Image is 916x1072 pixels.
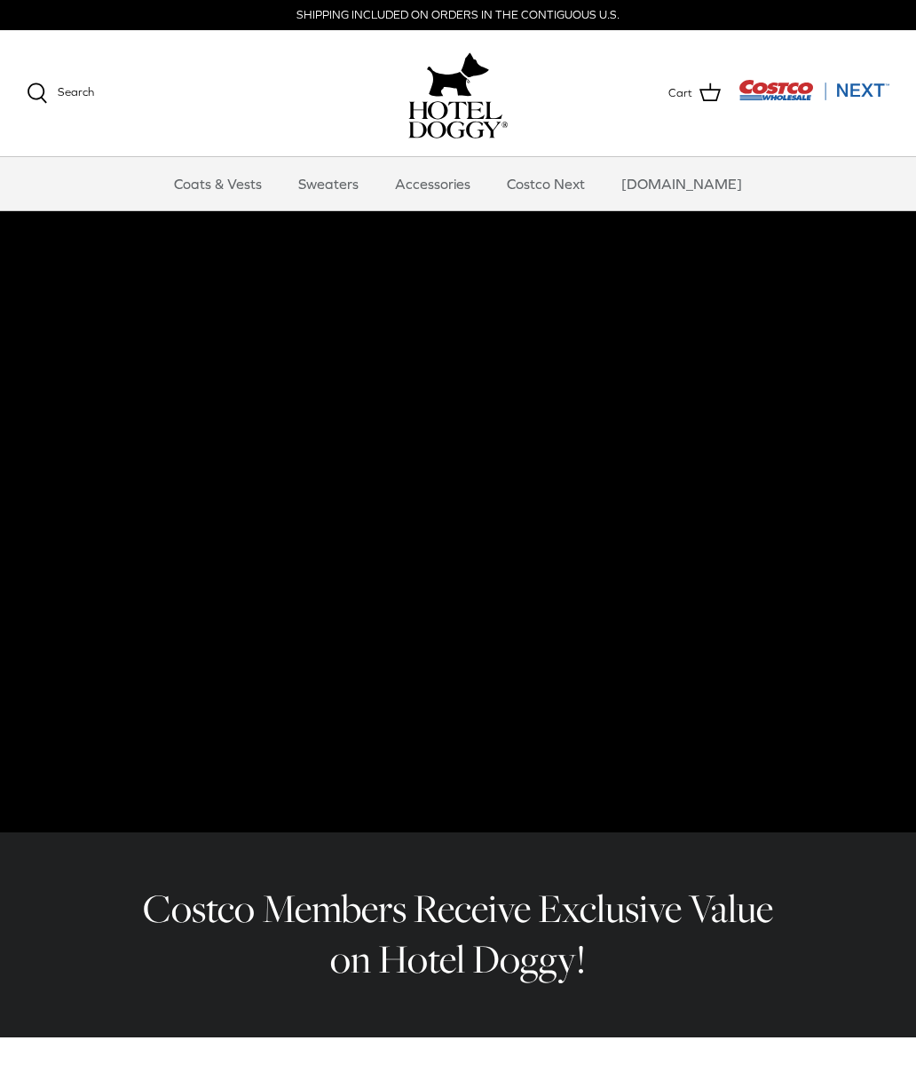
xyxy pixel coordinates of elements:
[738,91,889,104] a: Visit Costco Next
[605,157,758,210] a: [DOMAIN_NAME]
[427,48,489,101] img: hoteldoggy.com
[130,884,786,984] h2: Costco Members Receive Exclusive Value on Hotel Doggy!
[379,157,486,210] a: Accessories
[668,82,721,105] a: Cart
[158,157,278,210] a: Coats & Vests
[738,79,889,101] img: Costco Next
[408,101,508,138] img: hoteldoggycom
[27,83,94,104] a: Search
[491,157,601,210] a: Costco Next
[668,84,692,103] span: Cart
[58,85,94,99] span: Search
[408,48,508,138] a: hoteldoggy.com hoteldoggycom
[282,157,375,210] a: Sweaters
